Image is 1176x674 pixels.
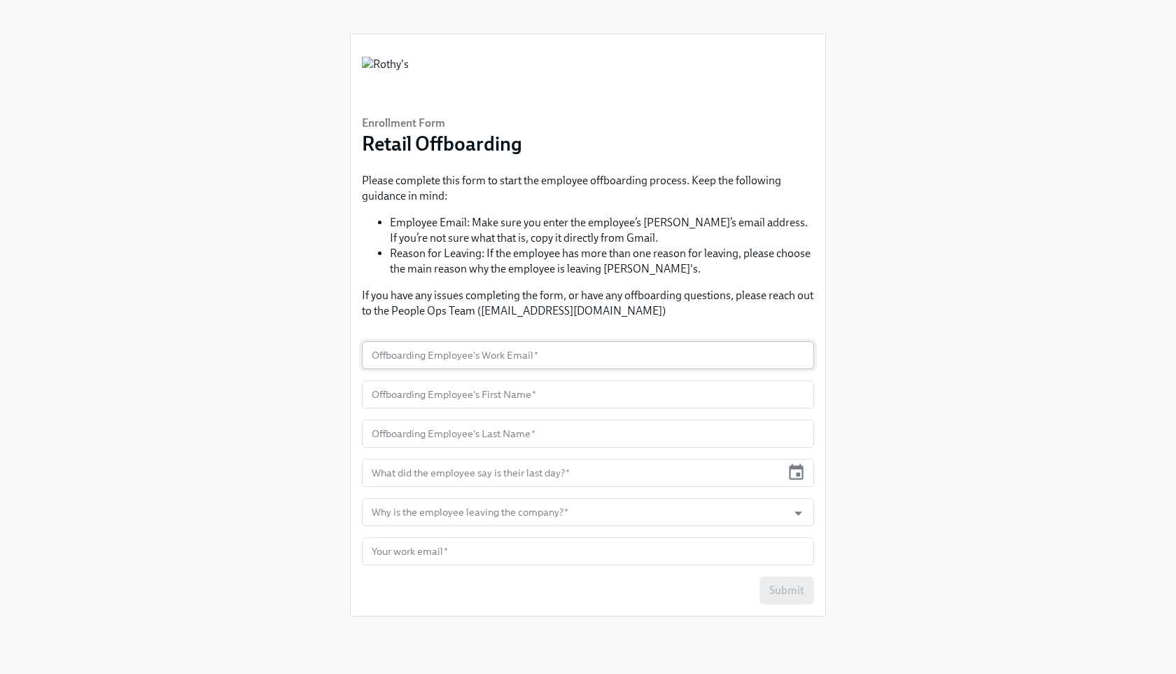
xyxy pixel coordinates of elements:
[362,57,409,99] img: Rothy's
[787,502,809,524] button: Open
[362,131,522,156] h3: Retail Offboarding
[362,288,814,319] p: If you have any issues completing the form, or have any offboarding questions, please reach out t...
[390,215,814,246] li: Employee Email: Make sure you enter the employee’s [PERSON_NAME]’s email address. If you’re not s...
[390,246,814,277] li: Reason for Leaving: If the employee has more than one reason for leaving, please choose the main ...
[362,116,522,131] h6: Enrollment Form
[362,459,781,487] input: MM/DD/YYYY
[362,173,814,204] p: Please complete this form to start the employee offboarding process. Keep the following guidance ...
